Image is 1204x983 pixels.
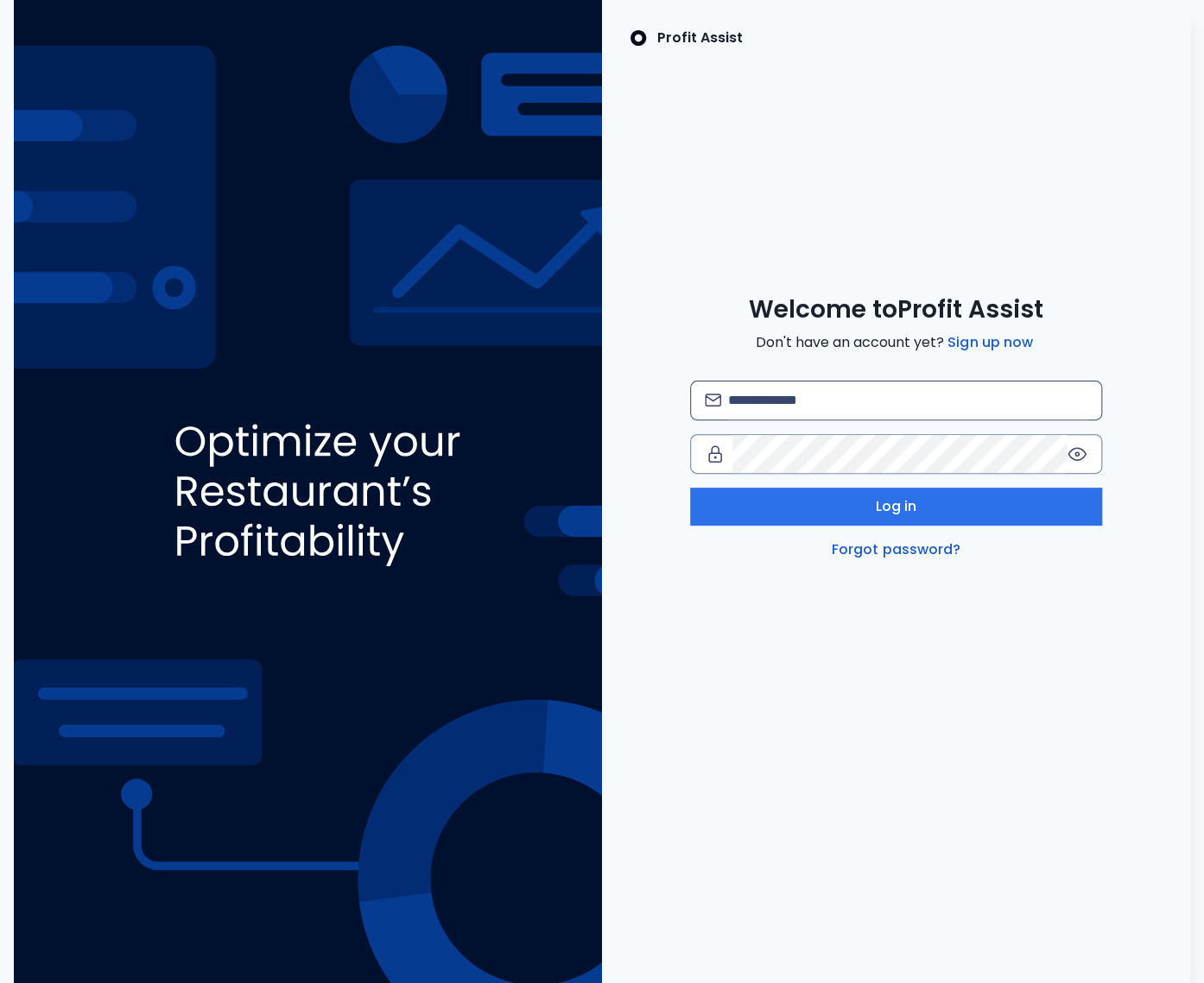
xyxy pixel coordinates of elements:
p: Profit Assist [657,28,743,48]
a: Sign up now [944,332,1036,353]
a: Forgot password? [828,539,965,560]
button: Log in [690,488,1102,526]
img: email [705,394,721,406]
span: Don't have an account yet? [756,332,1036,353]
span: Log in [876,496,917,517]
span: Welcome to Profit Assist [749,294,1043,325]
img: SpotOn Logo [630,28,647,48]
